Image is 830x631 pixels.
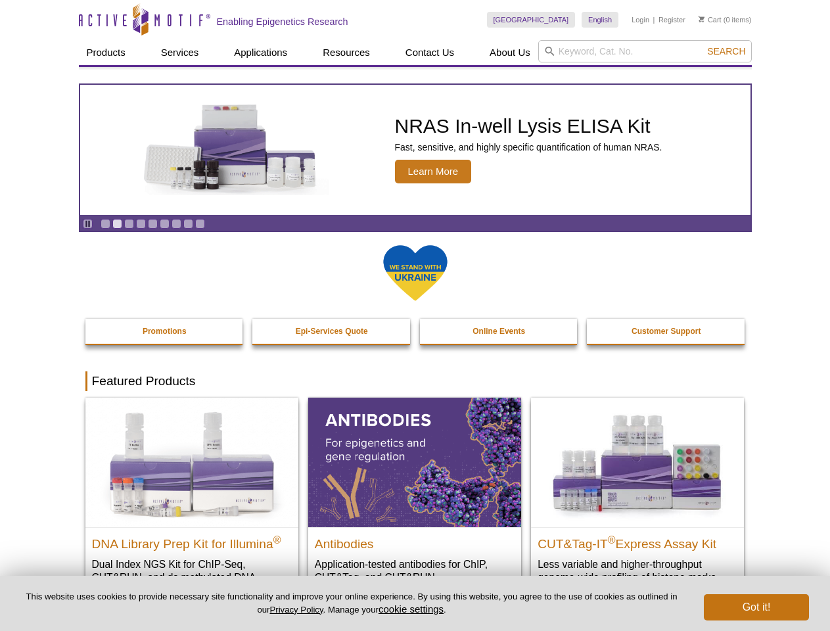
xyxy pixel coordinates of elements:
a: [GEOGRAPHIC_DATA] [487,12,576,28]
a: English [582,12,618,28]
a: Customer Support [587,319,746,344]
h2: Featured Products [85,371,745,391]
li: (0 items) [699,12,752,28]
h2: Enabling Epigenetics Research [217,16,348,28]
article: NRAS In-well Lysis ELISA Kit [80,85,750,215]
button: cookie settings [379,603,444,615]
a: Register [658,15,685,24]
img: All Antibodies [308,398,521,526]
button: Got it! [704,594,809,620]
span: Search [707,46,745,57]
sup: ® [608,534,616,545]
strong: Promotions [143,327,187,336]
a: Contact Us [398,40,462,65]
img: NRAS In-well Lysis ELISA Kit [132,105,329,195]
h2: CUT&Tag-IT Express Assay Kit [538,531,737,551]
img: We Stand With Ukraine [382,244,448,302]
h2: DNA Library Prep Kit for Illumina [92,531,292,551]
li: | [653,12,655,28]
img: CUT&Tag-IT® Express Assay Kit [531,398,744,526]
p: This website uses cookies to provide necessary site functionality and improve your online experie... [21,591,682,616]
img: DNA Library Prep Kit for Illumina [85,398,298,526]
p: Less variable and higher-throughput genome-wide profiling of histone marks​. [538,557,737,584]
button: Search [703,45,749,57]
a: CUT&Tag-IT® Express Assay Kit CUT&Tag-IT®Express Assay Kit Less variable and higher-throughput ge... [531,398,744,597]
sup: ® [273,534,281,545]
a: DNA Library Prep Kit for Illumina DNA Library Prep Kit for Illumina® Dual Index NGS Kit for ChIP-... [85,398,298,610]
a: Login [632,15,649,24]
a: Go to slide 5 [148,219,158,229]
a: All Antibodies Antibodies Application-tested antibodies for ChIP, CUT&Tag, and CUT&RUN. [308,398,521,597]
a: Go to slide 4 [136,219,146,229]
a: Cart [699,15,722,24]
p: Dual Index NGS Kit for ChIP-Seq, CUT&RUN, and ds methylated DNA assays. [92,557,292,597]
a: Resources [315,40,378,65]
img: Your Cart [699,16,704,22]
h2: Antibodies [315,531,515,551]
a: Go to slide 2 [112,219,122,229]
a: Applications [226,40,295,65]
a: Services [153,40,207,65]
a: Go to slide 8 [183,219,193,229]
p: Fast, sensitive, and highly specific quantification of human NRAS. [395,141,662,153]
a: Go to slide 7 [172,219,181,229]
span: Learn More [395,160,472,183]
a: Go to slide 6 [160,219,170,229]
strong: Online Events [473,327,525,336]
a: Toggle autoplay [83,219,93,229]
a: Products [79,40,133,65]
a: About Us [482,40,538,65]
a: Privacy Policy [269,605,323,615]
a: Epi-Services Quote [252,319,411,344]
a: Online Events [420,319,579,344]
a: Go to slide 3 [124,219,134,229]
strong: Customer Support [632,327,701,336]
strong: Epi-Services Quote [296,327,368,336]
h2: NRAS In-well Lysis ELISA Kit [395,116,662,136]
a: Go to slide 1 [101,219,110,229]
input: Keyword, Cat. No. [538,40,752,62]
p: Application-tested antibodies for ChIP, CUT&Tag, and CUT&RUN. [315,557,515,584]
a: Go to slide 9 [195,219,205,229]
a: NRAS In-well Lysis ELISA Kit NRAS In-well Lysis ELISA Kit Fast, sensitive, and highly specific qu... [80,85,750,215]
a: Promotions [85,319,244,344]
